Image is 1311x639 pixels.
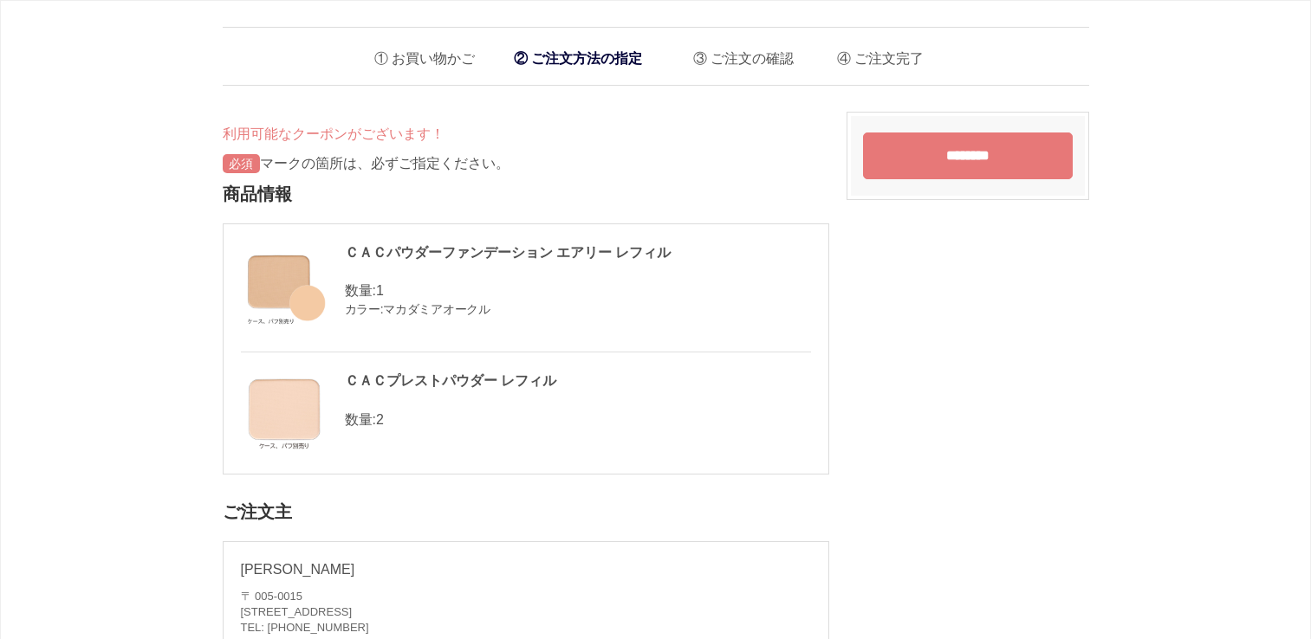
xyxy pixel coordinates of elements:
div: ＣＡＣパウダーファンデーション エアリー レフィル [241,242,811,264]
img: 060217.jpg [241,370,328,456]
span: マカダミアオークル [383,302,490,316]
p: 利用可能なクーポンがございます！ [223,124,829,145]
img: 060212.jpg [241,242,328,328]
p: カラー: [241,301,811,318]
p: 数量: [241,281,811,301]
li: ご注文の確認 [680,36,794,72]
li: お買い物かご [361,36,475,72]
li: ご注文方法の指定 [505,41,651,76]
div: ＣＡＣプレストパウダー レフィル [241,370,811,392]
li: ご注文完了 [824,36,924,72]
h2: ご注文主 [223,492,829,532]
h2: 商品情報 [223,174,829,215]
p: 数量: [241,410,811,430]
span: 2 [376,412,384,427]
p: [PERSON_NAME] [241,559,811,580]
address: 〒 005-0015 [STREET_ADDRESS] TEL: [PHONE_NUMBER] [241,589,811,636]
p: マークの箇所は、必ずご指定ください。 [223,153,829,174]
span: 1 [376,283,384,298]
